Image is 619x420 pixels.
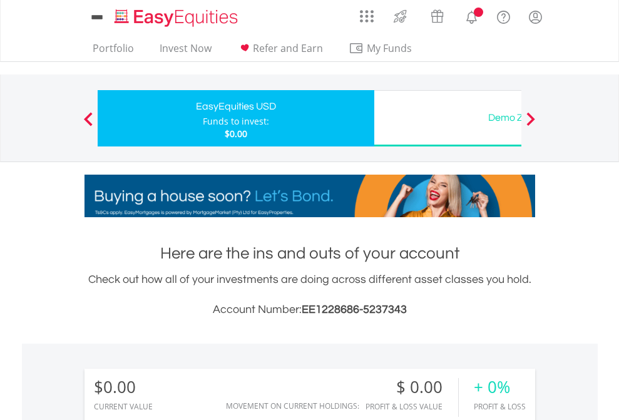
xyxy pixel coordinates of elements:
div: Movement on Current Holdings: [226,402,359,410]
img: EasyMortage Promotion Banner [84,175,535,217]
div: Profit & Loss Value [366,402,458,411]
span: $0.00 [225,128,247,140]
div: Check out how all of your investments are doing across different asset classes you hold. [84,271,535,319]
div: $ 0.00 [366,378,458,396]
span: Refer and Earn [253,41,323,55]
button: Next [518,118,543,131]
a: Vouchers [419,3,456,26]
a: Refer and Earn [232,42,328,61]
div: + 0% [474,378,526,396]
img: thrive-v2.svg [390,6,411,26]
button: Previous [76,118,101,131]
div: CURRENT VALUE [94,402,153,411]
a: Portfolio [88,42,139,61]
a: Home page [110,3,243,28]
a: FAQ's and Support [488,3,519,28]
span: EE1228686-5237343 [302,304,407,315]
a: My Profile [519,3,551,31]
h1: Here are the ins and outs of your account [84,242,535,265]
div: $0.00 [94,378,153,396]
div: Funds to invest: [203,115,269,128]
a: Notifications [456,3,488,28]
a: Invest Now [155,42,217,61]
img: EasyEquities_Logo.png [112,8,243,28]
span: My Funds [349,40,431,56]
div: EasyEquities USD [105,98,367,115]
h3: Account Number: [84,301,535,319]
div: Profit & Loss [474,402,526,411]
a: AppsGrid [352,3,382,23]
img: vouchers-v2.svg [427,6,448,26]
img: grid-menu-icon.svg [360,9,374,23]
